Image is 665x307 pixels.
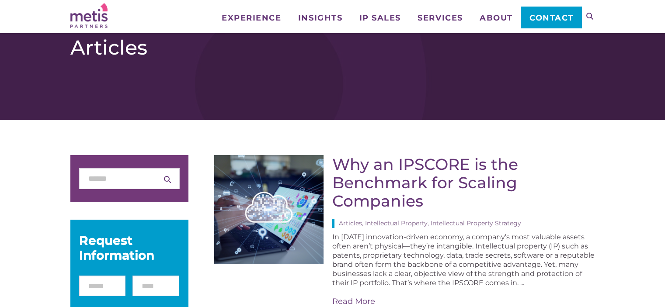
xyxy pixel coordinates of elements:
[418,14,463,22] span: Services
[332,155,518,210] a: Why an IPSCORE is the Benchmark for Scaling Companies
[70,3,108,28] img: Metis Partners
[332,296,595,307] a: Read More
[298,14,342,22] span: Insights
[332,232,595,307] div: In [DATE] innovation-driven economy, a company’s most valuable assets often aren’t physical—they’...
[79,233,180,262] div: Request Information
[359,14,401,22] span: IP Sales
[222,14,281,22] span: Experience
[480,14,513,22] span: About
[521,7,581,28] a: Contact
[529,14,574,22] span: Contact
[70,35,595,60] h1: Articles
[332,219,595,228] div: Articles, Intellectual Property, Intellectual Property Strategy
